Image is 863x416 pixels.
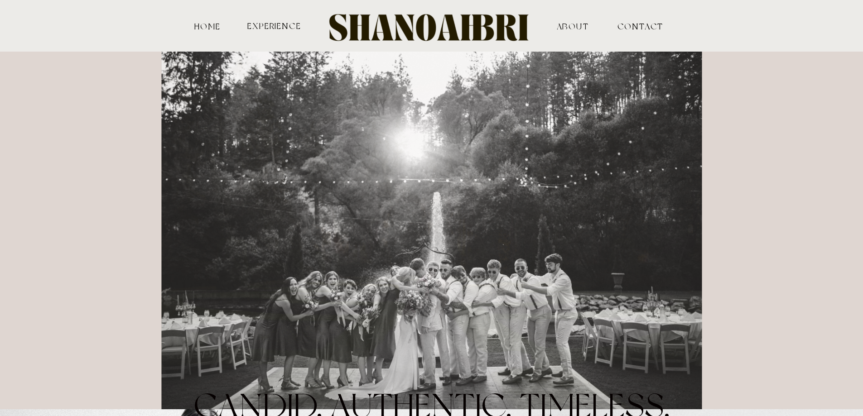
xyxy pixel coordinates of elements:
a: contact [617,22,648,30]
a: HOME [193,22,222,30]
a: experience [246,21,303,30]
a: ABOUT [528,22,617,30]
